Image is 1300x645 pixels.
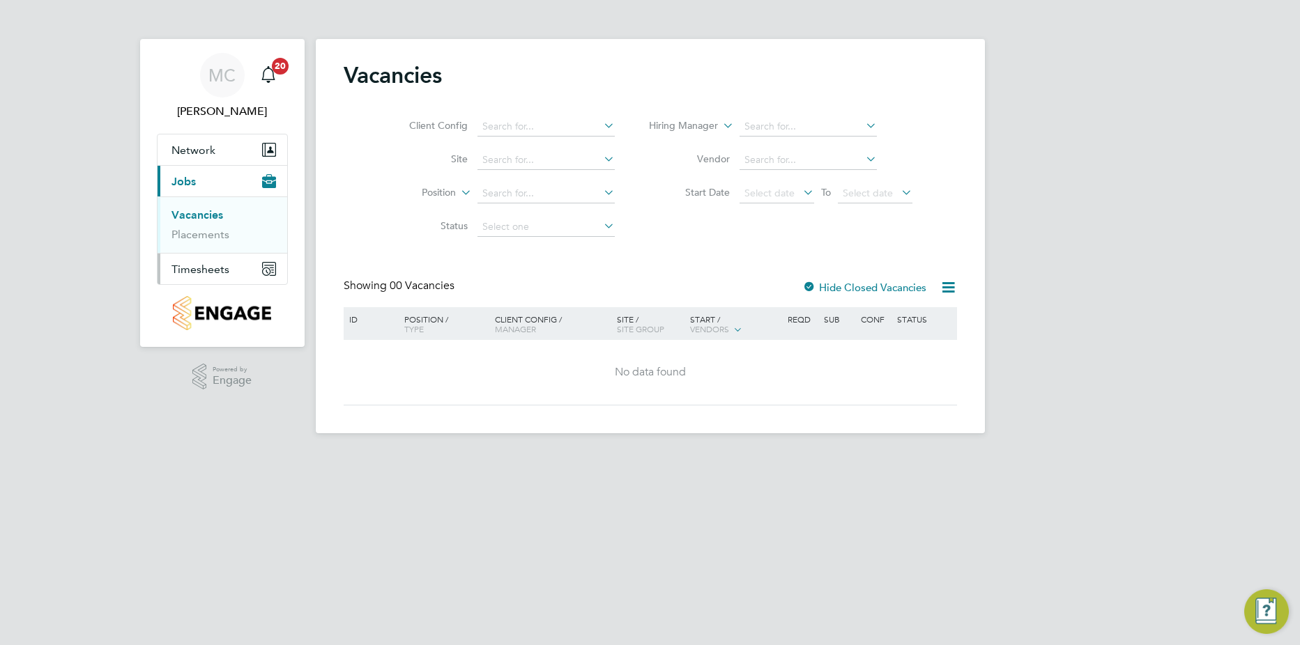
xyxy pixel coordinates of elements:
div: Position / [394,307,491,341]
span: Select date [744,187,795,199]
input: Search for... [477,184,615,203]
a: Powered byEngage [192,364,252,390]
span: Timesheets [171,263,229,276]
div: Jobs [158,196,287,253]
input: Search for... [740,117,877,137]
button: Engage Resource Center [1244,589,1289,634]
label: Position [376,186,456,200]
div: Reqd [784,307,820,331]
h2: Vacancies [344,61,442,89]
div: Client Config / [491,307,613,341]
span: Site Group [617,323,664,334]
span: Marian Chitimus [157,103,288,120]
a: MC[PERSON_NAME] [157,53,288,120]
img: countryside-properties-logo-retina.png [173,296,271,330]
span: 00 Vacancies [390,279,454,293]
label: Start Date [650,186,730,199]
label: Hide Closed Vacancies [802,281,926,294]
div: Status [894,307,954,331]
a: Go to home page [157,296,288,330]
input: Search for... [477,117,615,137]
label: Status [388,219,468,232]
div: Conf [857,307,894,331]
button: Timesheets [158,254,287,284]
div: Site / [613,307,687,341]
span: Engage [213,375,252,387]
span: Select date [843,187,893,199]
div: ID [346,307,395,331]
input: Select one [477,217,615,237]
div: Start / [687,307,784,342]
div: Showing [344,279,457,293]
button: Jobs [158,166,287,196]
div: Sub [820,307,857,331]
input: Search for... [477,150,615,170]
label: Vendor [650,153,730,165]
a: Vacancies [171,208,223,222]
label: Site [388,153,468,165]
span: Jobs [171,175,196,188]
a: 20 [254,53,282,98]
span: MC [208,66,236,84]
label: Hiring Manager [638,119,718,133]
nav: Main navigation [140,39,305,347]
div: No data found [346,365,955,380]
span: Type [404,323,424,334]
span: Vendors [690,323,729,334]
span: Network [171,143,215,157]
span: Manager [495,323,536,334]
label: Client Config [388,119,468,132]
a: Placements [171,228,229,241]
input: Search for... [740,150,877,170]
span: 20 [272,58,289,75]
button: Network [158,134,287,165]
span: To [817,183,835,201]
span: Powered by [213,364,252,375]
